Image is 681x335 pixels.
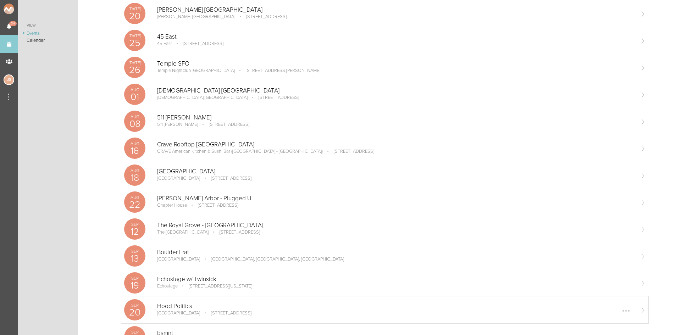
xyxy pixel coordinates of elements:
[157,256,200,262] p: [GEOGRAPHIC_DATA]
[157,168,634,175] p: [GEOGRAPHIC_DATA]
[157,229,209,235] p: The [GEOGRAPHIC_DATA]
[201,175,251,181] p: [STREET_ADDRESS]
[249,95,299,100] p: [STREET_ADDRESS]
[124,195,145,200] p: Aug
[157,149,323,154] p: CRAVE American Kitchen & Sushi Bar ([GEOGRAPHIC_DATA] - [GEOGRAPHIC_DATA])
[157,114,634,121] p: 511 [PERSON_NAME]
[124,119,145,129] p: 08
[157,14,235,19] p: [PERSON_NAME] [GEOGRAPHIC_DATA]
[324,149,374,154] p: [STREET_ADDRESS]
[18,21,78,30] a: View
[124,141,145,146] p: Aug
[157,95,248,100] p: [DEMOGRAPHIC_DATA] [GEOGRAPHIC_DATA]
[157,249,634,256] p: Boulder Frat
[236,14,287,19] p: [STREET_ADDRESS]
[9,21,17,26] span: 34
[124,276,145,280] p: Sep
[157,87,634,94] p: [DEMOGRAPHIC_DATA] [GEOGRAPHIC_DATA]
[157,310,200,316] p: [GEOGRAPHIC_DATA]
[124,308,145,317] p: 20
[157,303,634,310] p: Hood Politics
[18,30,78,37] a: Events
[157,141,634,148] p: Crave Rooftop [GEOGRAPHIC_DATA]
[124,61,145,65] p: [DATE]
[157,222,634,229] p: The Royal Grove - [GEOGRAPHIC_DATA]
[124,200,145,210] p: 22
[4,74,14,85] div: Jessica Smith
[124,227,145,236] p: 12
[124,92,145,102] p: 01
[157,41,172,46] p: 45 East
[199,122,249,127] p: [STREET_ADDRESS]
[157,202,187,208] p: Chapter House
[124,249,145,253] p: Sep
[236,68,320,73] p: [STREET_ADDRESS][PERSON_NAME]
[124,222,145,227] p: Sep
[201,310,251,316] p: [STREET_ADDRESS]
[179,283,252,289] p: [STREET_ADDRESS][US_STATE]
[18,37,78,44] a: Calendar
[4,4,44,14] img: NOMAD
[124,330,145,334] p: Sep
[124,34,145,38] p: [DATE]
[157,68,235,73] p: Temple Nightclub [GEOGRAPHIC_DATA]
[124,65,145,75] p: 26
[201,256,344,262] p: [GEOGRAPHIC_DATA], [GEOGRAPHIC_DATA], [GEOGRAPHIC_DATA]
[124,254,145,263] p: 13
[124,88,145,92] p: Aug
[124,38,145,48] p: 25
[157,283,178,289] p: Echostage
[124,303,145,307] p: Sep
[157,276,634,283] p: Echostage w/ Twinsick
[157,122,198,127] p: 511 [PERSON_NAME]
[157,33,634,40] p: 45 East
[124,115,145,119] p: Aug
[210,229,260,235] p: [STREET_ADDRESS]
[124,281,145,290] p: 19
[124,146,145,156] p: 16
[157,60,634,67] p: Temple SFO
[124,168,145,173] p: Aug
[124,173,145,183] p: 18
[124,7,145,11] p: [DATE]
[188,202,238,208] p: [STREET_ADDRESS]
[173,41,223,46] p: [STREET_ADDRESS]
[157,195,634,202] p: [PERSON_NAME] Arbor - Plugged U
[157,175,200,181] p: [GEOGRAPHIC_DATA]
[124,11,145,21] p: 20
[157,6,634,13] p: [PERSON_NAME] [GEOGRAPHIC_DATA]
